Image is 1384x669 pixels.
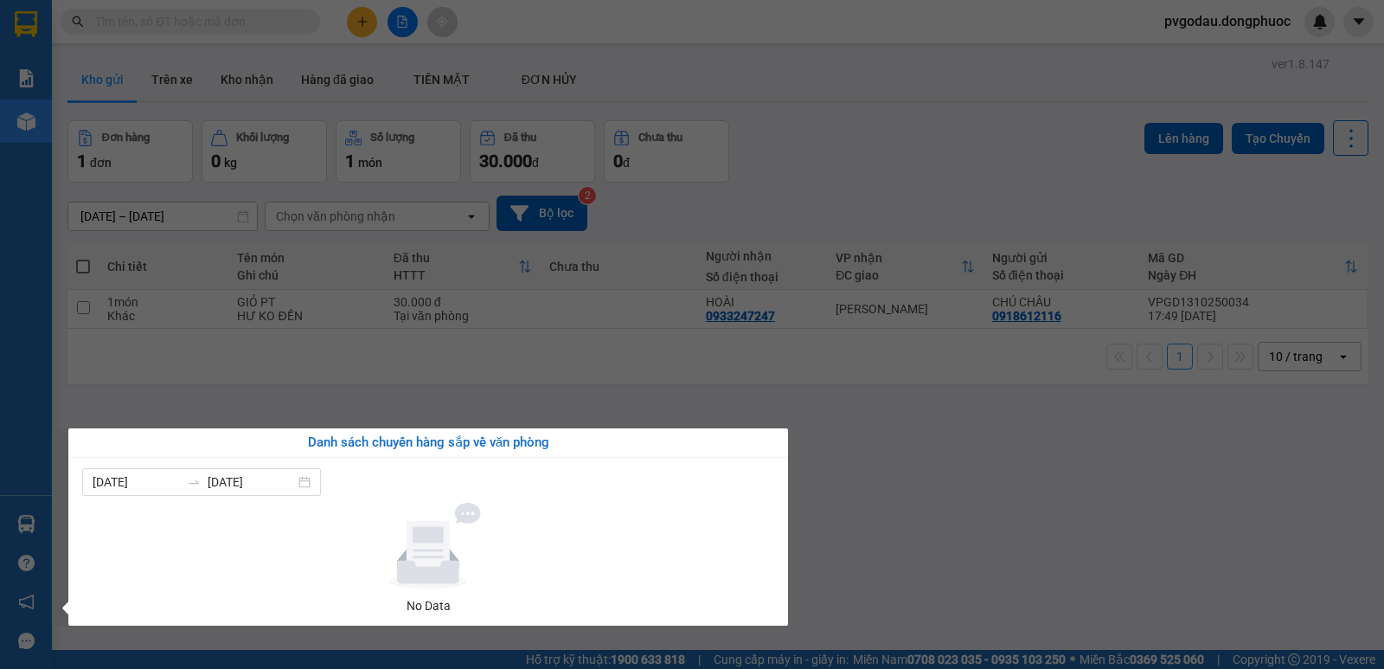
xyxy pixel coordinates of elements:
div: No Data [89,596,767,615]
span: to [187,475,201,489]
div: Danh sách chuyến hàng sắp về văn phòng [82,433,774,454]
span: swap-right [187,475,201,489]
input: Từ ngày [93,473,180,492]
input: Đến ngày [208,473,295,492]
